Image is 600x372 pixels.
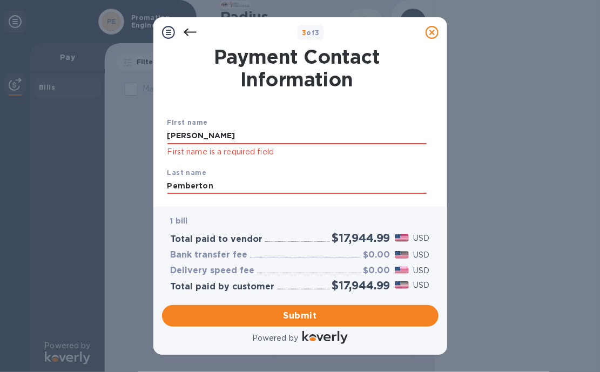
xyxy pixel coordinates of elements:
h3: Total paid to vendor [171,234,263,245]
p: First name is a required field [167,146,427,158]
h3: Delivery speed fee [171,266,255,276]
p: USD [413,249,429,261]
img: Logo [302,331,348,344]
p: USD [413,265,429,276]
h3: Bank transfer fee [171,250,248,260]
h2: $17,944.99 [332,231,390,245]
b: 1 bill [171,217,188,225]
h2: $17,944.99 [332,279,390,292]
b: of 3 [302,29,320,37]
p: USD [413,280,429,291]
b: Last name [167,168,207,177]
input: Enter your first name [167,128,427,144]
span: Submit [171,309,430,322]
p: Powered by [252,333,298,344]
h3: $0.00 [363,266,390,276]
img: USD [395,251,409,259]
input: Enter your last name [167,178,427,194]
h3: Total paid by customer [171,282,275,292]
button: Submit [162,305,439,327]
p: Last name is a required field [167,195,427,208]
img: USD [395,234,409,242]
span: 3 [302,29,306,37]
img: USD [395,267,409,274]
b: First name [167,118,208,126]
p: USD [413,233,429,244]
img: USD [395,281,409,289]
h3: $0.00 [363,250,390,260]
h1: Payment Contact Information [167,45,427,91]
